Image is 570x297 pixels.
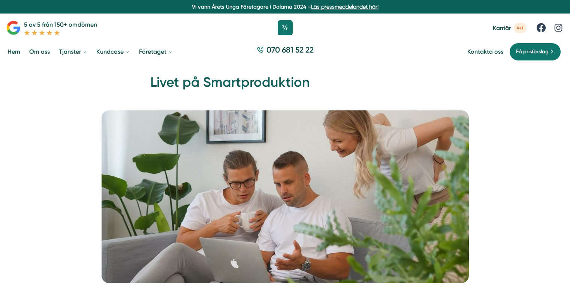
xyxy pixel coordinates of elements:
[514,23,527,33] span: 4st
[28,42,51,61] a: Om oss
[493,23,527,33] a: Karriär 4st
[3,3,567,11] p: Vi vann Årets Unga Företagare i Dalarna 2024 –
[311,4,379,10] a: Läs pressmeddelandet här!
[493,24,511,32] span: Karriär
[24,20,97,29] p: 5 av 5 från 150+ omdömen
[516,48,549,56] span: Få prisförslag
[150,73,420,98] h1: Livet på Smartproduktion
[266,44,314,55] span: 070 681 52 22
[138,42,174,61] a: Företaget
[102,110,469,283] img: Livet på Smartproduktion
[254,44,317,59] a: 070 681 52 22
[95,42,132,61] a: Kundcase
[509,43,561,61] a: Få prisförslag
[57,42,89,61] a: Tjänster
[6,42,22,61] a: Hem
[467,48,503,55] a: Kontakta oss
